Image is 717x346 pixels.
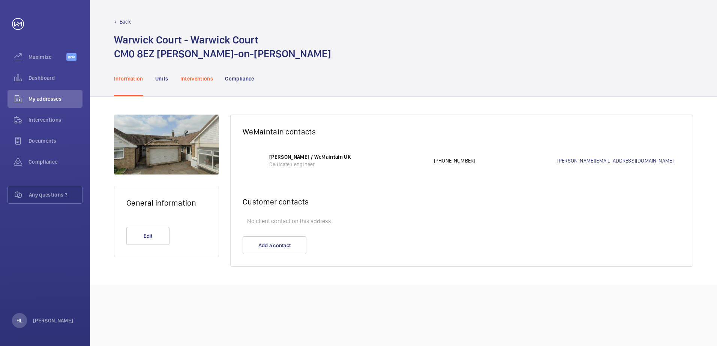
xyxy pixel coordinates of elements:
[269,161,426,168] p: Dedicated engineer
[155,75,168,82] p: Units
[243,127,681,136] h2: WeMaintain contacts
[126,198,207,207] h2: General information
[28,95,82,103] span: My addresses
[269,153,426,161] p: [PERSON_NAME] / WeMaintain UK
[28,116,82,124] span: Interventions
[120,18,131,25] p: Back
[434,157,557,164] p: [PHONE_NUMBER]
[33,317,73,324] p: [PERSON_NAME]
[114,33,331,61] h1: Warwick Court - Warwick Court CM0 8EZ [PERSON_NAME]-on-[PERSON_NAME]
[180,75,213,82] p: Interventions
[29,191,82,198] span: Any questions ?
[243,236,306,254] button: Add a contact
[28,158,82,166] span: Compliance
[28,74,82,82] span: Dashboard
[28,53,66,61] span: Maximize
[243,214,681,229] p: No client contact on this address
[243,197,681,206] h2: Customer contacts
[16,317,22,324] p: HL
[66,53,76,61] span: Beta
[225,75,254,82] p: Compliance
[28,137,82,145] span: Documents
[557,157,681,164] a: [PERSON_NAME][EMAIL_ADDRESS][DOMAIN_NAME]
[126,227,169,245] button: Edit
[114,75,143,82] p: Information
